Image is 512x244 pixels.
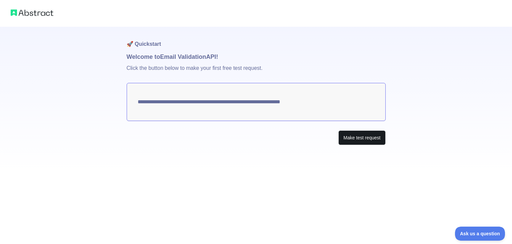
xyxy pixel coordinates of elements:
[338,130,385,145] button: Make test request
[455,227,505,241] iframe: Toggle Customer Support
[127,62,386,83] p: Click the button below to make your first free test request.
[127,27,386,52] h1: 🚀 Quickstart
[127,52,386,62] h1: Welcome to Email Validation API!
[11,8,53,17] img: Abstract logo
